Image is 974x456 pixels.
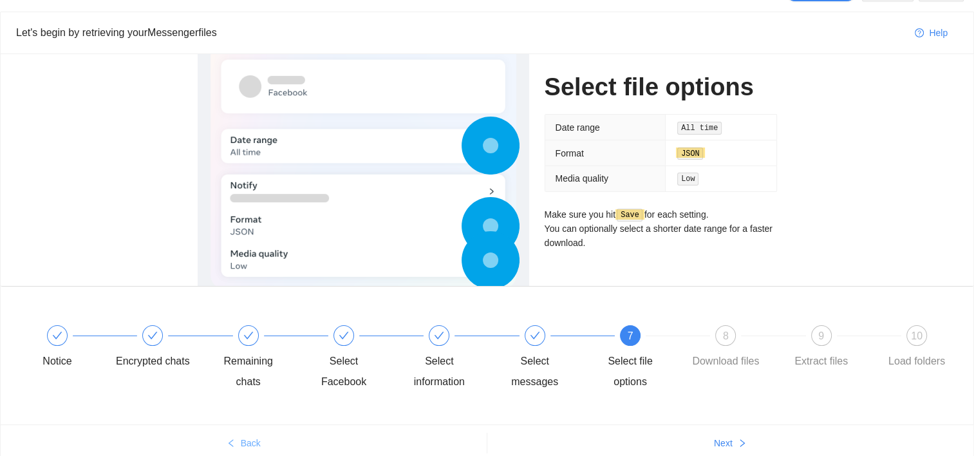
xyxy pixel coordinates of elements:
[888,351,945,372] div: Load folders
[738,439,747,449] span: right
[487,433,974,453] button: Nextright
[402,351,476,392] div: Select information
[498,325,593,392] div: Select messages
[556,148,584,158] span: Format
[147,330,158,341] span: check
[677,147,703,160] code: JSON
[929,26,948,40] span: Help
[593,351,668,392] div: Select file options
[556,173,609,184] span: Media quality
[116,351,190,372] div: Encrypted chats
[498,351,572,392] div: Select messages
[42,351,71,372] div: Notice
[677,122,722,135] code: All time
[545,72,777,102] h1: Select file options
[16,24,904,41] div: Let's begin by retrieving your Messenger files
[339,330,349,341] span: check
[241,436,261,450] span: Back
[402,325,497,392] div: Select information
[911,330,922,341] span: 10
[677,173,698,185] code: Low
[714,436,733,450] span: Next
[556,122,600,133] span: Date range
[530,330,540,341] span: check
[211,351,286,392] div: Remaining chats
[306,325,402,392] div: Select Facebook
[818,330,824,341] span: 9
[904,23,958,43] button: question-circleHelp
[628,330,633,341] span: 7
[211,325,306,392] div: Remaining chats
[879,325,954,372] div: 10Load folders
[52,330,62,341] span: check
[723,330,729,341] span: 8
[688,325,783,372] div: 8Download files
[794,351,848,372] div: Extract files
[227,439,236,449] span: left
[20,325,115,372] div: Notice
[593,325,688,392] div: 7Select file options
[784,325,879,372] div: 9Extract files
[545,207,777,251] p: Make sure you hit for each setting. You can optionally select a shorter date range for a faster d...
[617,209,642,222] code: Save
[692,351,759,372] div: Download files
[434,330,444,341] span: check
[115,325,211,372] div: Encrypted chats
[915,28,924,39] span: question-circle
[1,433,487,453] button: leftBack
[243,330,254,341] span: check
[306,351,381,392] div: Select Facebook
